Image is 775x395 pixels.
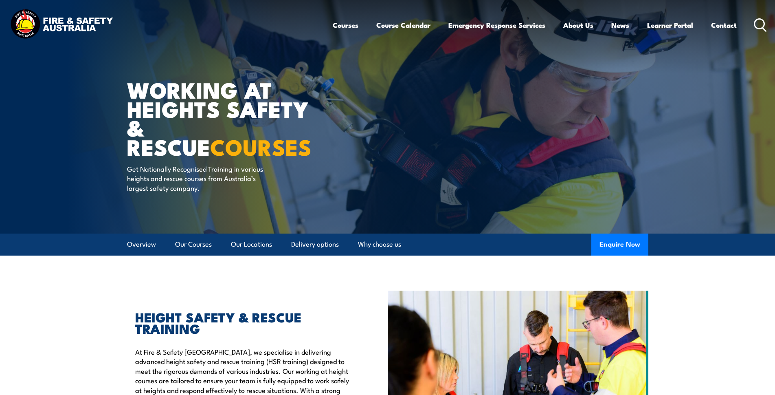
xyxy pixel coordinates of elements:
h2: HEIGHT SAFETY & RESCUE TRAINING [135,311,350,334]
strong: COURSES [210,129,312,163]
a: Overview [127,234,156,255]
a: Courses [333,14,358,36]
a: Delivery options [291,234,339,255]
a: Learner Portal [647,14,693,36]
a: Our Locations [231,234,272,255]
a: Why choose us [358,234,401,255]
a: Course Calendar [376,14,430,36]
a: Contact [711,14,737,36]
a: Our Courses [175,234,212,255]
a: News [611,14,629,36]
p: Get Nationally Recognised Training in various heights and rescue courses from Australia’s largest... [127,164,276,192]
a: Emergency Response Services [448,14,545,36]
a: About Us [563,14,593,36]
button: Enquire Now [591,234,648,256]
h1: WORKING AT HEIGHTS SAFETY & RESCUE [127,80,328,156]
